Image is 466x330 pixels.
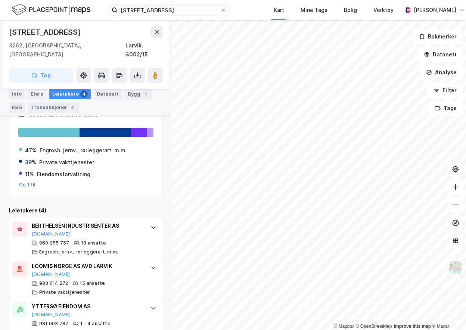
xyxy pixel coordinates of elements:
[125,41,163,59] div: Larvik, 3002/15
[39,321,68,327] div: 981 693 787
[32,302,143,311] div: YTTERSØ EIENDOM AS
[344,6,357,15] div: Bolig
[394,324,431,329] a: Improve this map
[9,206,163,215] div: Leietakere (4)
[80,90,88,98] div: 4
[448,261,463,275] img: Z
[9,26,82,38] div: [STREET_ADDRESS]
[39,280,68,286] div: 983 614 272
[32,221,143,230] div: BERTHELSEN INDUSTRISENTER AS
[12,3,90,16] img: logo.f888ab2527a4732fd821a326f86c7f29.svg
[125,89,152,99] div: Bygg
[373,6,394,15] div: Verktøy
[413,29,463,44] button: Bokmerker
[81,240,106,246] div: 18 ansatte
[9,41,125,59] div: 3262, [GEOGRAPHIC_DATA], [GEOGRAPHIC_DATA]
[25,170,34,179] div: 11%
[142,90,149,98] div: 1
[9,89,25,99] div: Info
[39,289,90,295] div: Private vakttjenester
[32,262,143,271] div: LOOMIS NORGE AS AVD LARVIK
[80,321,111,327] div: 1 - 4 ansatte
[32,231,70,237] button: [DOMAIN_NAME]
[428,101,463,116] button: Tags
[427,83,463,98] button: Filter
[32,271,70,277] button: [DOMAIN_NAME]
[19,182,35,188] button: Og 1 til
[301,6,327,15] div: Mine Tags
[32,312,70,318] button: [DOMAIN_NAME]
[94,89,122,99] div: Datasett
[429,294,466,330] div: Kontrollprogram for chat
[420,65,463,80] button: Analyse
[39,249,118,255] div: Engrosh. jernv., rørleggerart. m.m.
[429,294,466,330] iframe: Chat Widget
[9,102,25,113] div: ESG
[40,146,127,155] div: Engrosh. jernv., rørleggerart. m.m.
[37,170,90,179] div: Eiendomsforvaltning
[69,104,76,111] div: 4
[9,68,73,83] button: Tag
[118,4,220,16] input: Søk på adresse, matrikkel, gårdeiere, leietakere eller personer
[334,324,354,329] a: Mapbox
[417,47,463,62] button: Datasett
[28,102,79,113] div: Transaksjoner
[39,158,94,167] div: Private vakttjenester
[28,89,46,99] div: Eiere
[25,146,37,155] div: 47%
[25,158,36,167] div: 39%
[356,324,392,329] a: OpenStreetMap
[80,280,105,286] div: 15 ansatte
[49,89,91,99] div: Leietakere
[414,6,456,15] div: [PERSON_NAME]
[274,6,284,15] div: Kart
[39,240,69,246] div: 960 955 757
